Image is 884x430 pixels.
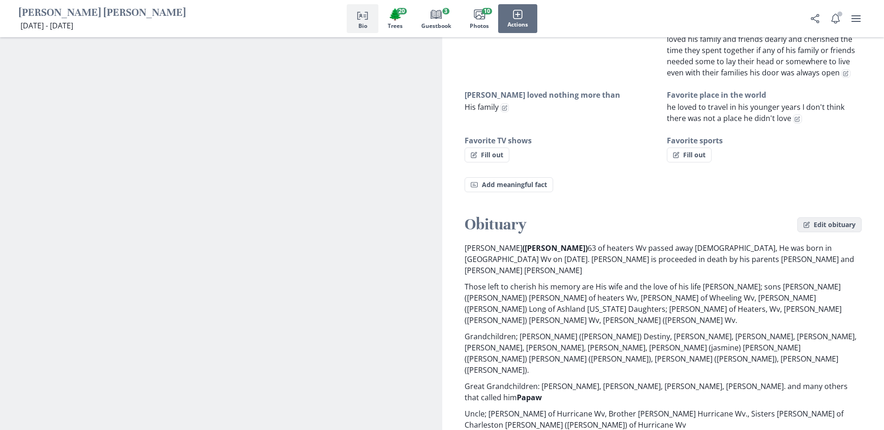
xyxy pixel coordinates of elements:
p: [PERSON_NAME] 63 of heaters Wv passed away [DEMOGRAPHIC_DATA], He was born in [GEOGRAPHIC_DATA] W... [465,242,862,276]
button: Edit fact [500,103,509,112]
span: Photos [470,23,489,29]
span: Guestbook [421,23,451,29]
button: Edit obituary [797,217,862,232]
span: he loved to travel in his younger years I don't think there was not a place he didn't love [667,102,844,123]
span: Bio [358,23,367,29]
button: Edit fact [793,114,802,123]
p: Those left to cherish his memory are His wife and the love of his life [PERSON_NAME]; sons [PERSO... [465,281,862,326]
button: user menu [847,9,865,28]
button: Guestbook [412,4,460,33]
button: Notifications [826,9,845,28]
span: [DATE] - [DATE] [21,20,73,31]
strong: ([PERSON_NAME]) [522,243,588,253]
span: Tree [388,7,402,21]
button: Photos [460,4,498,33]
span: 20 [397,8,407,14]
button: Share Obituary [806,9,824,28]
h3: Favorite TV shows [465,135,659,146]
button: Add meaningful fact [465,177,553,192]
button: Trees [378,4,412,33]
h3: [PERSON_NAME] loved nothing more than [465,89,659,101]
p: Great Grandchildren: [PERSON_NAME], [PERSON_NAME], [PERSON_NAME], [PERSON_NAME]. and many others ... [465,381,862,403]
button: Edit fact [842,69,850,78]
p: Grandchildren; [PERSON_NAME] ([PERSON_NAME]) Destiny, [PERSON_NAME], [PERSON_NAME], [PERSON_NAME]... [465,331,862,376]
span: His family [465,102,499,112]
span: Trees [388,23,403,29]
h1: [PERSON_NAME] [PERSON_NAME] [19,6,186,20]
button: Actions [498,4,537,33]
strong: Papaw [517,392,542,403]
button: Fill out [667,148,712,162]
span: Actions [507,21,528,28]
span: 3 [442,8,449,14]
h3: Favorite place in the world [667,89,862,101]
h3: Favorite sports [667,135,862,146]
button: Fill out [465,148,509,162]
button: Bio [347,4,378,33]
h2: Obituary [465,215,798,235]
span: 10 [482,8,492,14]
